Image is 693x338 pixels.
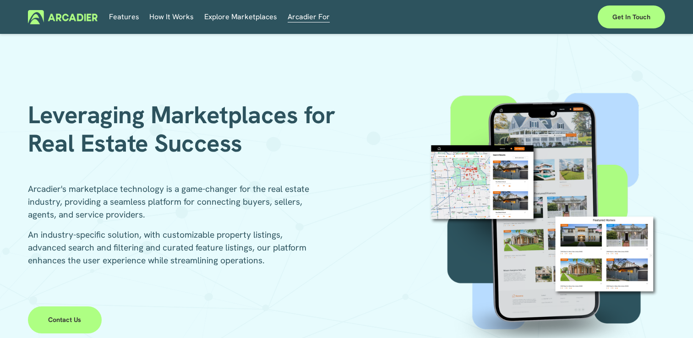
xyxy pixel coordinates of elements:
[28,229,316,267] p: An industry-specific solution, with customizable property listings, advanced search and filtering...
[598,5,665,28] a: Get in touch
[109,10,139,24] a: Features
[28,306,102,334] a: Contact Us
[288,11,330,23] span: Arcadier For
[28,101,344,158] h1: Leveraging Marketplaces for Real Estate Success
[28,10,98,24] img: Arcadier
[204,10,277,24] a: Explore Marketplaces
[149,10,194,24] a: folder dropdown
[288,10,330,24] a: folder dropdown
[149,11,194,23] span: How It Works
[28,183,316,221] p: Arcadier's marketplace technology is a game-changer for the real estate industry, providing a sea...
